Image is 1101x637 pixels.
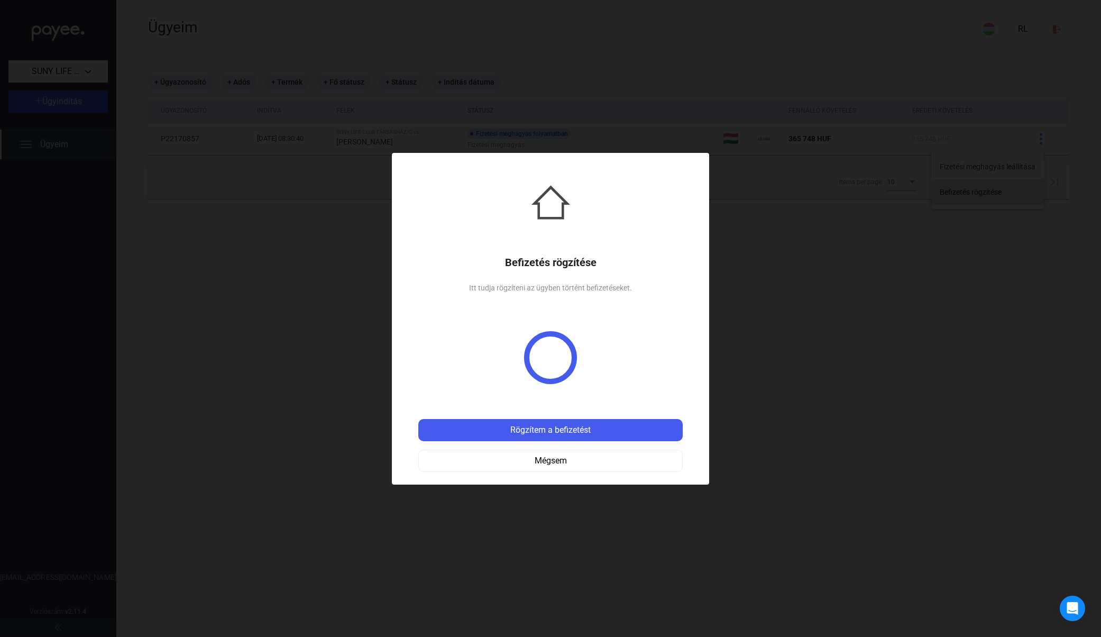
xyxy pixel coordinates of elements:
[1060,596,1085,621] div: Open Intercom Messenger
[421,424,680,436] div: Rögzítem a befizetést
[418,450,683,472] button: Mégsem
[531,183,570,222] img: house
[505,256,597,269] h1: Befizetés rögzítése
[418,419,683,441] button: Rögzítem a befizetést
[469,281,632,294] div: Itt tudja rögzíteni az ügyben történt befizetéseket.
[422,454,679,467] div: Mégsem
